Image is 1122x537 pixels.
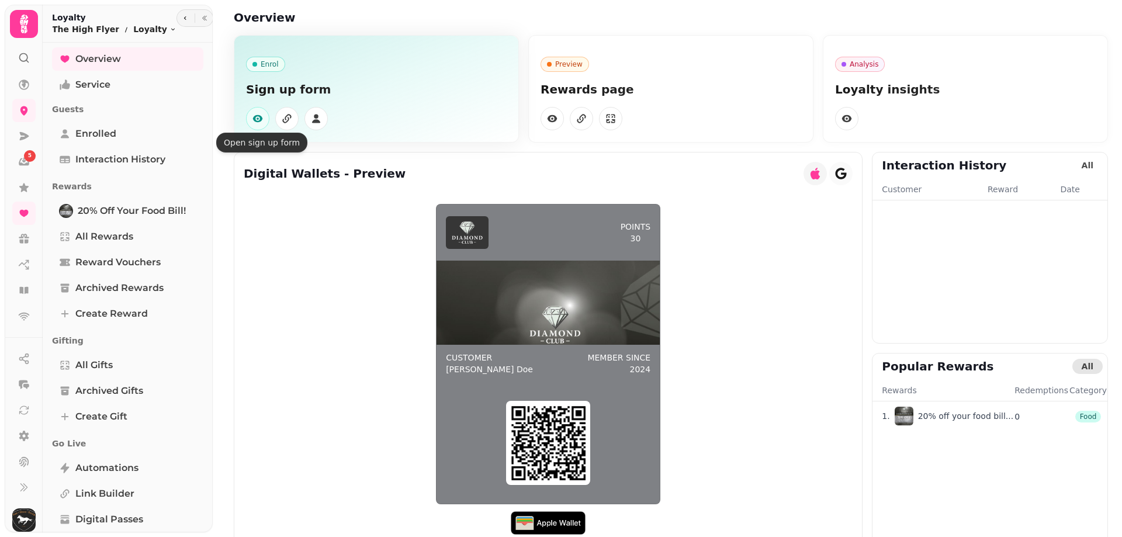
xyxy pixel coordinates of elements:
p: 30 [630,233,640,244]
a: 20% off your food bill!20% off your food bill! [52,199,203,223]
p: Go Live [52,433,203,454]
p: [PERSON_NAME] Doe [446,363,533,375]
p: 20% off your food bill ... [918,410,1013,422]
span: 5 [28,152,32,160]
img: aHR0cHM6Ly9maWxlcy5zdGFtcGVkZS5haS9mZDk3NzE0Ni1kZjUwLTRmYjEtODg3YS01ZmI4MzdiNzI4ZTEvbWVkaWEvODM0O... [895,407,913,425]
span: Reward Vouchers [75,255,161,269]
a: Overview [52,47,203,71]
a: Interaction History [52,148,203,171]
h2: Overview [234,9,458,26]
span: All Rewards [75,230,133,244]
button: All [1072,359,1103,374]
p: Rewards [52,176,203,197]
img: User avatar [12,508,36,532]
th: Date [1059,183,1107,200]
a: Create Gift [52,405,203,428]
span: Service [75,78,110,92]
span: 1 . [882,410,889,422]
h2: Digital Wallets - Preview [244,165,406,182]
p: Guests [52,99,203,120]
img: apple wallet [511,511,586,535]
a: All Gifts [52,354,203,377]
p: 2024 [630,363,651,375]
td: 0 [1014,401,1069,432]
span: Create Gift [75,410,127,424]
p: The High Flyer [52,23,119,35]
span: Interaction History [75,153,165,167]
span: All Gifts [75,358,113,372]
a: Digital Passes [52,508,203,531]
h2: Loyalty [52,12,176,23]
th: Rewards [872,384,1014,401]
button: User avatar [10,508,38,532]
a: All Rewards [52,225,203,248]
button: Loyalty [133,23,176,35]
img: qr-code.png [511,406,586,480]
p: Sign up form [246,81,507,98]
a: Reward Vouchers [52,251,203,274]
button: All [1072,158,1103,173]
span: Food [1080,413,1097,421]
p: Loyalty insights [835,81,1096,98]
span: Digital Passes [75,512,143,526]
span: Overview [75,52,121,66]
span: 20% off your food bill! [78,204,186,218]
h2: Popular Rewards [882,358,993,375]
p: Enrol [261,60,279,69]
h2: Interaction History [882,157,1006,174]
span: Archived Gifts [75,384,143,398]
p: Analysis [850,60,878,69]
a: Automations [52,456,203,480]
img: header [451,219,484,247]
span: Enrolled [75,127,116,141]
th: Redemptions [1014,384,1069,401]
a: Service [52,73,203,96]
nav: breadcrumb [52,23,176,35]
a: 5 [12,150,36,174]
a: Enrolled [52,122,203,145]
span: All [1082,161,1093,169]
a: Create reward [52,302,203,325]
a: Archived Rewards [52,276,203,300]
th: Category [1069,384,1107,401]
p: Member since [587,352,650,363]
span: All [1082,362,1093,370]
div: Open sign up form [216,133,307,153]
img: 20% off your food bill! [60,205,72,217]
a: Link Builder [52,482,203,505]
p: Preview [555,60,583,69]
p: Gifting [52,330,203,351]
span: Create reward [75,307,148,321]
span: Automations [75,461,138,475]
span: Link Builder [75,487,134,501]
p: points [621,221,651,233]
th: Reward [987,183,1060,200]
p: Rewards page [541,81,801,98]
p: Customer [446,352,533,363]
span: Archived Rewards [75,281,164,295]
th: Customer [872,183,987,200]
a: Archived Gifts [52,379,203,403]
